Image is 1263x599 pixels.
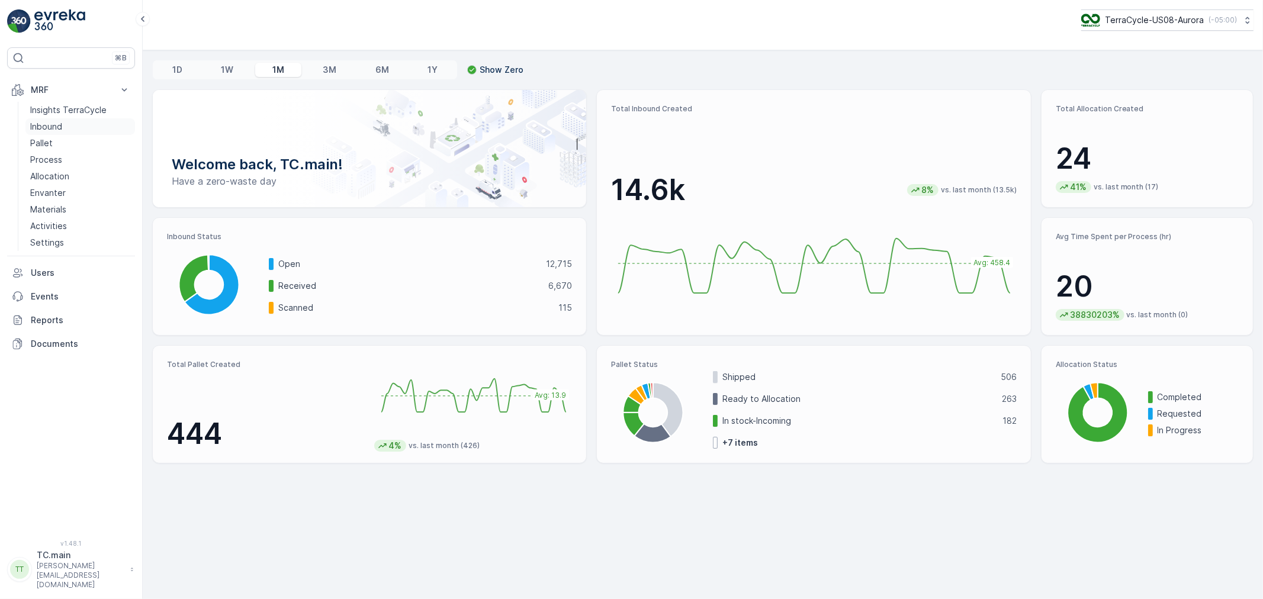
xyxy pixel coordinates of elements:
p: 41% [1069,181,1088,193]
p: Inbound Status [167,232,572,241]
p: Process [30,154,62,166]
p: 24 [1056,141,1239,176]
a: Inbound [25,118,135,135]
p: ( -05:00 ) [1209,15,1237,25]
a: Allocation [25,168,135,185]
button: TerraCycle-US08-Aurora(-05:00) [1081,9,1254,31]
button: TTTC.main[PERSON_NAME][EMAIL_ADDRESS][DOMAIN_NAME] [7,549,135,590]
p: Allocation [30,170,69,182]
a: Settings [25,234,135,251]
p: 12,715 [546,258,572,270]
p: Documents [31,338,130,350]
p: Materials [30,204,66,215]
a: Process [25,152,135,168]
p: Welcome back, TC.main! [172,155,567,174]
a: Insights TerraCycle [25,102,135,118]
p: Users [31,267,130,279]
a: Envanter [25,185,135,201]
p: 1W [221,64,233,76]
p: 1M [272,64,284,76]
div: TT [10,560,29,579]
p: vs. last month (17) [1094,182,1159,192]
a: Users [7,261,135,285]
p: 1D [172,64,182,76]
p: 6,670 [548,280,572,292]
p: 3M [323,64,336,76]
p: In stock-Incoming [722,415,994,427]
a: Pallet [25,135,135,152]
p: TC.main [37,549,124,561]
a: Events [7,285,135,308]
p: Pallet Status [611,360,1016,369]
p: Total Allocation Created [1056,104,1239,114]
p: Total Inbound Created [611,104,1016,114]
p: Events [31,291,130,302]
a: Activities [25,218,135,234]
img: logo [7,9,31,33]
a: Reports [7,308,135,332]
p: Show Zero [480,64,523,76]
img: image_ci7OI47.png [1081,14,1100,27]
span: v 1.48.1 [7,540,135,547]
a: Documents [7,332,135,356]
p: vs. last month (426) [409,441,480,450]
p: 38830203% [1069,309,1121,321]
p: Open [278,258,538,270]
p: Pallet [30,137,53,149]
p: TerraCycle-US08-Aurora [1105,14,1204,26]
p: 4% [387,440,403,452]
p: 20 [1056,269,1239,304]
p: Shipped [722,371,992,383]
img: logo_light-DOdMpM7g.png [34,9,85,33]
p: [PERSON_NAME][EMAIL_ADDRESS][DOMAIN_NAME] [37,561,124,590]
p: vs. last month (0) [1127,310,1188,320]
p: Completed [1158,391,1239,403]
p: Have a zero-waste day [172,174,567,188]
p: Ready to Allocation [722,393,994,405]
p: 444 [167,416,365,452]
p: In Progress [1158,424,1239,436]
p: Envanter [30,187,66,199]
p: Settings [30,237,64,249]
p: Reports [31,314,130,326]
p: vs. last month (13.5k) [941,185,1017,195]
p: 8% [920,184,935,196]
p: Received [278,280,541,292]
p: Activities [30,220,67,232]
p: 14.6k [611,172,685,208]
p: Requested [1158,408,1239,420]
p: 263 [1002,393,1017,405]
p: ⌘B [115,53,127,63]
p: Avg Time Spent per Process (hr) [1056,232,1239,241]
p: 115 [558,302,572,314]
p: Inbound [30,121,62,133]
p: Allocation Status [1056,360,1239,369]
p: Total Pallet Created [167,360,365,369]
a: Materials [25,201,135,218]
p: MRF [31,84,111,96]
p: Scanned [278,302,551,314]
p: 506 [1001,371,1017,383]
p: + 7 items [722,437,758,449]
p: 1Y [428,64,438,76]
button: MRF [7,78,135,102]
p: 182 [1002,415,1017,427]
p: Insights TerraCycle [30,104,107,116]
p: 6M [375,64,389,76]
